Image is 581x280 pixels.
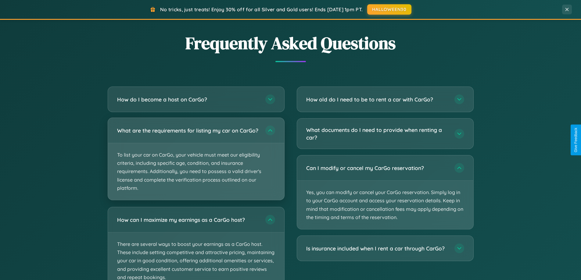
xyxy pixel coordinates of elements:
h3: Can I modify or cancel my CarGo reservation? [306,164,448,172]
span: No tricks, just treats! Enjoy 30% off for all Silver and Gold users! Ends [DATE] 1pm PT. [160,6,363,12]
div: Give Feedback [574,128,578,152]
button: HALLOWEEN30 [367,4,411,15]
h3: Is insurance included when I rent a car through CarGo? [306,245,448,252]
p: Yes, you can modify or cancel your CarGo reservation. Simply log in to your CarGo account and acc... [297,181,473,229]
h3: What documents do I need to provide when renting a car? [306,126,448,141]
h3: How can I maximize my earnings as a CarGo host? [117,216,259,224]
h3: How do I become a host on CarGo? [117,96,259,103]
p: To list your car on CarGo, your vehicle must meet our eligibility criteria, including specific ag... [108,143,284,200]
h2: Frequently Asked Questions [108,31,474,55]
h3: What are the requirements for listing my car on CarGo? [117,127,259,134]
h3: How old do I need to be to rent a car with CarGo? [306,96,448,103]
